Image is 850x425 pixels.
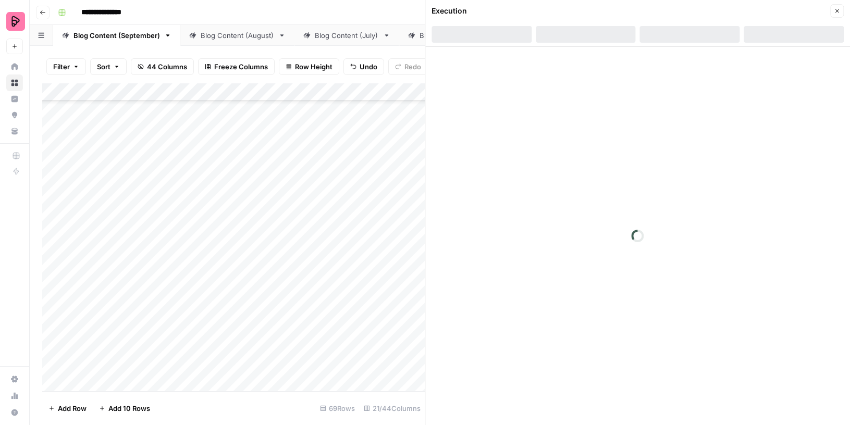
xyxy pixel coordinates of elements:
div: 69 Rows [316,400,360,417]
button: Redo [388,58,428,75]
a: Browse [6,74,23,91]
div: Blog Content (July) [315,30,379,41]
span: Filter [53,61,70,72]
button: Add 10 Rows [93,400,156,417]
div: Execution [432,6,467,16]
button: Help + Support [6,404,23,421]
a: Usage [6,387,23,404]
a: Blog Content (August) [180,25,294,46]
button: 44 Columns [131,58,194,75]
button: Sort [90,58,127,75]
span: 44 Columns [147,61,187,72]
a: Opportunities [6,107,23,123]
div: Blog Content (September) [73,30,160,41]
a: Settings [6,371,23,387]
a: Home [6,58,23,75]
span: Row Height [295,61,332,72]
button: Workspace: Preply [6,8,23,34]
button: Filter [46,58,86,75]
button: Add Row [42,400,93,417]
div: Blog Content (April) [420,30,484,41]
div: Blog Content (August) [201,30,274,41]
a: Blog Content (July) [294,25,399,46]
span: Add 10 Rows [108,403,150,414]
span: Undo [360,61,377,72]
span: Add Row [58,403,87,414]
a: Blog Content (April) [399,25,504,46]
span: Redo [404,61,421,72]
a: Your Data [6,123,23,140]
a: Blog Content (September) [53,25,180,46]
button: Freeze Columns [198,58,275,75]
img: Preply Logo [6,12,25,31]
button: Row Height [279,58,339,75]
div: 21/44 Columns [360,400,425,417]
span: Sort [97,61,110,72]
span: Freeze Columns [214,61,268,72]
a: Insights [6,91,23,107]
button: Undo [343,58,384,75]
